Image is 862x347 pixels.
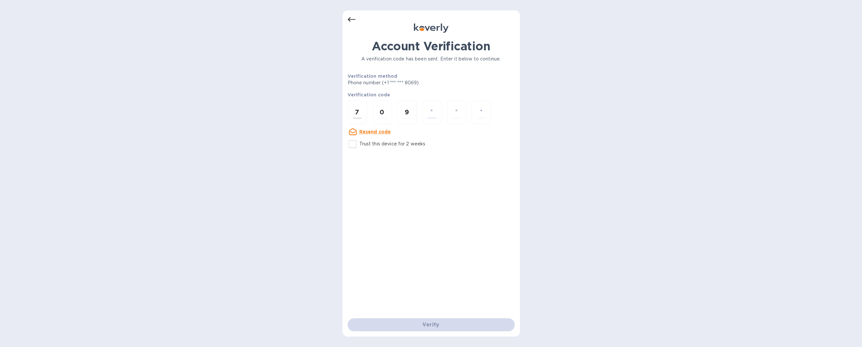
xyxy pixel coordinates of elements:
b: Verification method [348,74,398,79]
u: Resend code [359,129,391,134]
p: Verification code [348,91,515,98]
p: A verification code has been sent. Enter it below to continue. [348,56,515,62]
p: Phone number (+1 *** *** 8069) [348,79,469,86]
p: Trust this device for 2 weeks [359,140,426,147]
h1: Account Verification [348,39,515,53]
